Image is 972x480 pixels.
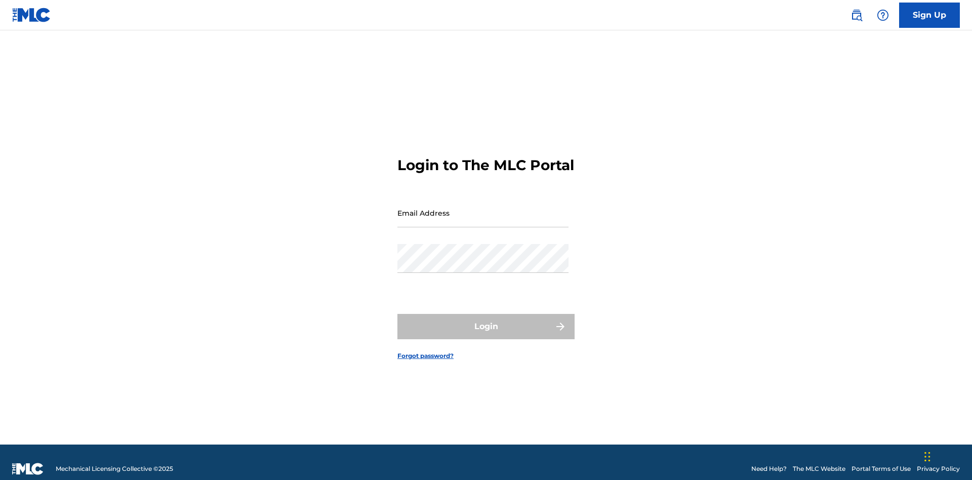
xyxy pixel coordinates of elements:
a: The MLC Website [793,464,845,473]
img: search [850,9,863,21]
div: Help [873,5,893,25]
a: Privacy Policy [917,464,960,473]
a: Forgot password? [397,351,454,361]
img: MLC Logo [12,8,51,22]
img: logo [12,463,44,475]
div: Drag [924,442,930,472]
iframe: Chat Widget [921,431,972,480]
a: Sign Up [899,3,960,28]
a: Need Help? [751,464,787,473]
img: help [877,9,889,21]
h3: Login to The MLC Portal [397,156,574,174]
a: Portal Terms of Use [852,464,911,473]
a: Public Search [846,5,867,25]
span: Mechanical Licensing Collective © 2025 [56,464,173,473]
